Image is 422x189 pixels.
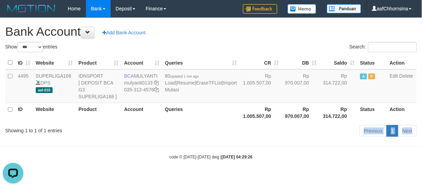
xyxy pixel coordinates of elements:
th: Account: activate to sort column ascending [121,56,162,69]
th: Status [357,103,387,122]
th: Account [121,103,162,122]
a: Import Mutasi [165,80,237,92]
th: Saldo: activate to sort column ascending [320,56,357,69]
span: aaf-010 [36,87,53,93]
th: DB: activate to sort column ascending [281,56,319,69]
img: panduan.png [327,4,361,13]
h1: Bank Account [5,25,417,38]
th: Rp 970.007,00 [281,103,319,122]
td: 4495 [15,69,33,103]
span: Paused [368,74,375,79]
a: Load [165,80,176,86]
th: CR: activate to sort column ascending [240,56,282,69]
span: 80 [165,73,199,79]
th: Action [387,56,417,69]
th: Website [33,103,76,122]
img: MOTION_logo.png [5,3,57,14]
td: Rp 1.005.507,00 [240,69,282,103]
td: IDNSPORT [ DEPOSIT BCA G3 SUPERLIGA168 ] [76,69,121,103]
td: Rp 314.722,00 [320,69,357,103]
th: ID [15,103,33,122]
input: Search: [368,42,417,52]
img: Button%20Memo.svg [288,4,316,14]
th: Status [357,56,387,69]
a: 1 [387,125,398,137]
th: Action [387,103,417,122]
a: mulyanti0133 [124,80,153,86]
button: Open LiveChat chat widget [3,3,23,23]
a: Edit [390,73,398,79]
a: Delete [399,73,413,79]
th: Rp 1.005.507,00 [240,103,282,122]
a: Copy 0353124576 to clipboard [154,87,159,92]
th: Website: activate to sort column ascending [33,56,76,69]
a: Next [398,125,417,137]
td: MULYANTI 035-312-4576 [121,69,162,103]
a: Add Bank Account [98,27,150,38]
span: | | | [165,73,237,92]
span: Active [360,74,367,79]
a: Previous [359,125,387,137]
div: Showing 1 to 1 of 1 entries [5,124,171,134]
label: Show entries [5,42,57,52]
th: Queries: activate to sort column ascending [162,56,240,69]
th: Rp 314.722,00 [320,103,357,122]
label: Search: [349,42,417,52]
a: SUPERLIGA168 [36,73,71,79]
span: updated 1 min ago [170,75,199,78]
span: BCA [124,73,134,79]
small: code © [DATE]-[DATE] dwg | [169,155,253,159]
th: ID: activate to sort column ascending [15,56,33,69]
a: Copy mulyanti0133 to clipboard [154,80,159,86]
th: Queries [162,103,240,122]
a: Resume [177,80,195,86]
th: Product: activate to sort column ascending [76,56,121,69]
img: Feedback.jpg [243,4,277,14]
td: Rp 970.007,00 [281,69,319,103]
th: Product [76,103,121,122]
td: DPS [33,69,76,103]
select: Showentries [17,42,43,52]
strong: [DATE] 04:29:26 [222,155,253,159]
a: EraseTFList [196,80,222,86]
